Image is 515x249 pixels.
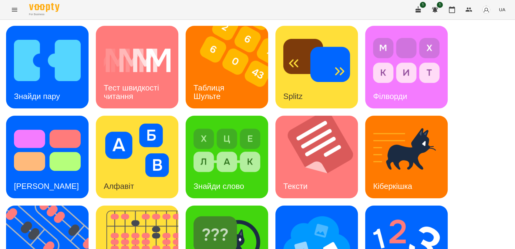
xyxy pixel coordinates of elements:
img: Таблиця Шульте [186,26,276,108]
span: 1 [437,2,443,8]
a: Тест швидкості читанняТест швидкості читання [96,26,178,108]
h3: Філворди [373,92,407,101]
a: КіберкішкаКіберкішка [365,116,448,198]
a: Знайди паруЗнайди пару [6,26,89,108]
h3: Кіберкішка [373,182,412,191]
h3: Знайди пару [14,92,60,101]
h3: Тексти [283,182,308,191]
img: avatar_s.png [482,5,490,14]
a: ФілвордиФілворди [365,26,448,108]
h3: Алфавіт [104,182,134,191]
h3: Splitz [283,92,303,101]
h3: Таблиця Шульте [194,83,227,101]
span: UA [499,6,505,13]
h3: [PERSON_NAME] [14,182,79,191]
span: For Business [29,12,59,16]
a: Таблиця ШультеТаблиця Шульте [186,26,268,108]
h3: Знайди слово [194,182,244,191]
h3: Тест швидкості читання [104,83,161,101]
a: SplitzSplitz [275,26,358,108]
img: Тексти [275,116,365,198]
img: Філворди [373,34,440,87]
img: Тест швидкості читання [104,34,170,87]
img: Тест Струпа [14,124,81,177]
a: АлфавітАлфавіт [96,116,178,198]
img: Кіберкішка [373,124,440,177]
img: Знайди слово [194,124,260,177]
button: UA [496,4,508,15]
img: Алфавіт [104,124,170,177]
img: Знайди пару [14,34,81,87]
a: Тест Струпа[PERSON_NAME] [6,116,89,198]
button: Menu [7,2,22,17]
img: Splitz [283,34,350,87]
a: ТекстиТексти [275,116,358,198]
img: Voopty Logo [29,3,59,12]
a: Знайди словоЗнайди слово [186,116,268,198]
span: 1 [420,2,426,8]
